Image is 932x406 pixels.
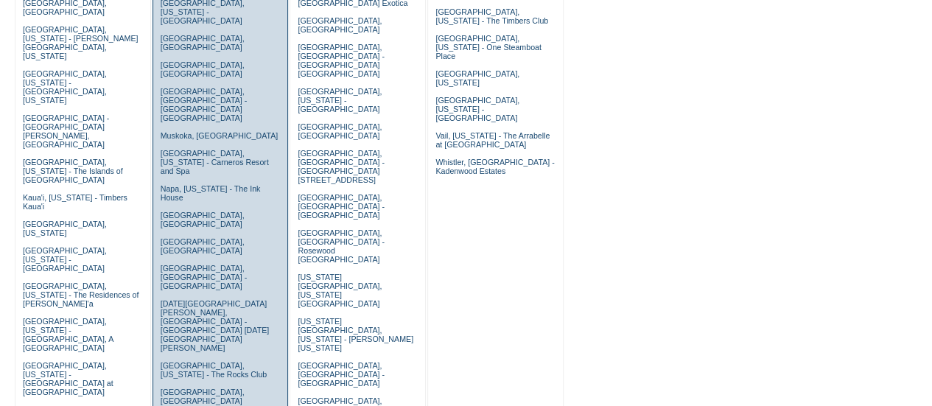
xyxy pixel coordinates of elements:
a: [GEOGRAPHIC_DATA], [US_STATE] - [GEOGRAPHIC_DATA] [298,87,382,113]
a: [GEOGRAPHIC_DATA], [US_STATE] - The Residences of [PERSON_NAME]'a [23,281,139,308]
a: [GEOGRAPHIC_DATA], [GEOGRAPHIC_DATA] [161,237,245,255]
a: [GEOGRAPHIC_DATA], [US_STATE] - [GEOGRAPHIC_DATA], A [GEOGRAPHIC_DATA] [23,317,113,352]
a: [GEOGRAPHIC_DATA], [US_STATE] - [GEOGRAPHIC_DATA] [23,246,107,273]
a: Muskoka, [GEOGRAPHIC_DATA] [161,131,278,140]
a: [GEOGRAPHIC_DATA], [US_STATE] - The Rocks Club [161,361,267,379]
a: [US_STATE][GEOGRAPHIC_DATA], [US_STATE] - [PERSON_NAME] [US_STATE] [298,317,413,352]
a: [GEOGRAPHIC_DATA], [US_STATE] - Carneros Resort and Spa [161,149,269,175]
a: [GEOGRAPHIC_DATA], [GEOGRAPHIC_DATA] [161,34,245,52]
a: [GEOGRAPHIC_DATA], [GEOGRAPHIC_DATA] - [GEOGRAPHIC_DATA] [298,193,384,220]
a: [GEOGRAPHIC_DATA], [GEOGRAPHIC_DATA] [298,122,382,140]
a: [GEOGRAPHIC_DATA], [GEOGRAPHIC_DATA] - [GEOGRAPHIC_DATA] [161,264,247,290]
a: Vail, [US_STATE] - The Arrabelle at [GEOGRAPHIC_DATA] [435,131,550,149]
a: [GEOGRAPHIC_DATA], [US_STATE] [435,69,519,87]
a: [GEOGRAPHIC_DATA] - [GEOGRAPHIC_DATA][PERSON_NAME], [GEOGRAPHIC_DATA] [23,113,109,149]
a: Kaua'i, [US_STATE] - Timbers Kaua'i [23,193,127,211]
a: [GEOGRAPHIC_DATA], [GEOGRAPHIC_DATA] - [GEOGRAPHIC_DATA] [298,361,384,388]
a: [GEOGRAPHIC_DATA], [US_STATE] - The Islands of [GEOGRAPHIC_DATA] [23,158,123,184]
a: [GEOGRAPHIC_DATA], [GEOGRAPHIC_DATA] - [GEOGRAPHIC_DATA] [GEOGRAPHIC_DATA] [298,43,384,78]
a: [GEOGRAPHIC_DATA], [US_STATE] - One Steamboat Place [435,34,542,60]
a: Napa, [US_STATE] - The Ink House [161,184,261,202]
a: [GEOGRAPHIC_DATA], [US_STATE] - The Timbers Club [435,7,548,25]
a: [GEOGRAPHIC_DATA], [US_STATE] - [GEOGRAPHIC_DATA] [435,96,519,122]
a: [GEOGRAPHIC_DATA], [US_STATE] - [GEOGRAPHIC_DATA], [US_STATE] [23,69,107,105]
a: [GEOGRAPHIC_DATA], [US_STATE] - [PERSON_NAME][GEOGRAPHIC_DATA], [US_STATE] [23,25,139,60]
a: Whistler, [GEOGRAPHIC_DATA] - Kadenwood Estates [435,158,554,175]
a: [DATE][GEOGRAPHIC_DATA][PERSON_NAME], [GEOGRAPHIC_DATA] - [GEOGRAPHIC_DATA] [DATE][GEOGRAPHIC_DAT... [161,299,269,352]
a: [GEOGRAPHIC_DATA], [GEOGRAPHIC_DATA] [161,388,245,405]
a: [GEOGRAPHIC_DATA], [US_STATE] - [GEOGRAPHIC_DATA] at [GEOGRAPHIC_DATA] [23,361,113,396]
a: [GEOGRAPHIC_DATA], [GEOGRAPHIC_DATA] - [GEOGRAPHIC_DATA][STREET_ADDRESS] [298,149,384,184]
a: [GEOGRAPHIC_DATA], [US_STATE] [23,220,107,237]
a: [GEOGRAPHIC_DATA], [GEOGRAPHIC_DATA] [161,211,245,228]
a: [GEOGRAPHIC_DATA], [GEOGRAPHIC_DATA] - [GEOGRAPHIC_DATA] [GEOGRAPHIC_DATA] [161,87,247,122]
a: [GEOGRAPHIC_DATA], [GEOGRAPHIC_DATA] [161,60,245,78]
a: [GEOGRAPHIC_DATA], [GEOGRAPHIC_DATA] [298,16,382,34]
a: [US_STATE][GEOGRAPHIC_DATA], [US_STATE][GEOGRAPHIC_DATA] [298,273,382,308]
a: [GEOGRAPHIC_DATA], [GEOGRAPHIC_DATA] - Rosewood [GEOGRAPHIC_DATA] [298,228,384,264]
